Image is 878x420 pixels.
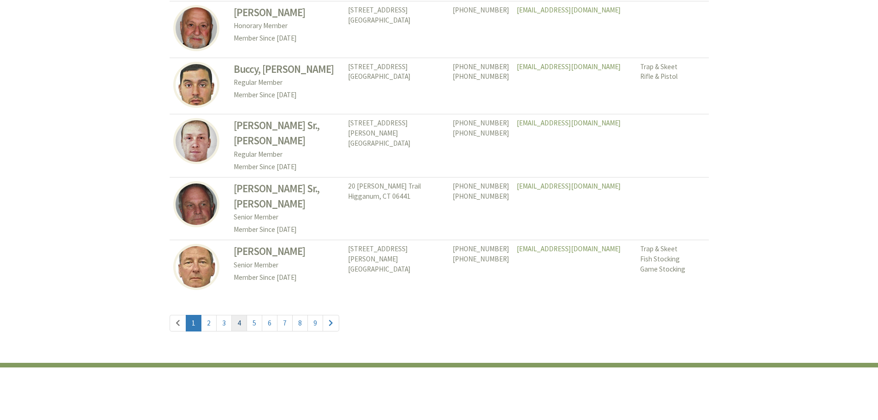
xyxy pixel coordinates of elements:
[234,244,341,259] h3: [PERSON_NAME]
[234,181,341,212] h3: [PERSON_NAME] Sr., [PERSON_NAME]
[234,20,341,32] p: Honorary Member
[234,118,341,148] h3: [PERSON_NAME] Sr., [PERSON_NAME]
[449,177,513,240] td: [PHONE_NUMBER] [PHONE_NUMBER]
[344,58,449,114] td: [STREET_ADDRESS] [GEOGRAPHIC_DATA]
[344,114,449,177] td: [STREET_ADDRESS][PERSON_NAME] [GEOGRAPHIC_DATA]
[517,182,621,190] a: [EMAIL_ADDRESS][DOMAIN_NAME]
[234,259,341,272] p: Senior Member
[307,315,323,331] a: 9
[234,272,341,284] p: Member Since [DATE]
[517,62,621,71] a: [EMAIL_ADDRESS][DOMAIN_NAME]
[234,148,341,161] p: Regular Member
[201,315,217,331] a: 2
[234,32,341,45] p: Member Since [DATE]
[292,315,308,331] a: 8
[234,161,341,173] p: Member Since [DATE]
[449,114,513,177] td: [PHONE_NUMBER] [PHONE_NUMBER]
[277,315,293,331] a: 7
[173,62,219,108] img: Stefano Buccy
[231,315,247,331] a: 4
[517,6,621,14] a: [EMAIL_ADDRESS][DOMAIN_NAME]
[449,240,513,296] td: [PHONE_NUMBER] [PHONE_NUMBER]
[234,62,341,77] h3: Buccy, [PERSON_NAME]
[234,89,341,101] p: Member Since [DATE]
[636,240,708,296] td: Trap & Skeet Fish Stocking Game Stocking
[170,306,709,342] nav: Page Navigation
[186,315,201,331] a: 1
[173,5,219,51] img: James Bucci
[449,1,513,58] td: [PHONE_NUMBER]
[216,315,232,331] a: 3
[262,315,277,331] a: 6
[234,211,341,224] p: Senior Member
[344,177,449,240] td: 20 [PERSON_NAME] Trail Higganum, CT 06441
[173,118,219,164] img: David Buckley
[517,118,621,127] a: [EMAIL_ADDRESS][DOMAIN_NAME]
[234,5,341,20] h3: [PERSON_NAME]
[247,315,262,331] a: 5
[344,240,449,296] td: [STREET_ADDRESS][PERSON_NAME] [GEOGRAPHIC_DATA]
[517,244,621,253] a: [EMAIL_ADDRESS][DOMAIN_NAME]
[173,244,219,290] img: William Burhans
[173,181,219,227] img: Robert Burdon
[344,1,449,58] td: [STREET_ADDRESS] [GEOGRAPHIC_DATA]
[636,58,708,114] td: Trap & Skeet Rifle & Pistol
[234,224,341,236] p: Member Since [DATE]
[234,77,341,89] p: Regular Member
[449,58,513,114] td: [PHONE_NUMBER] [PHONE_NUMBER]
